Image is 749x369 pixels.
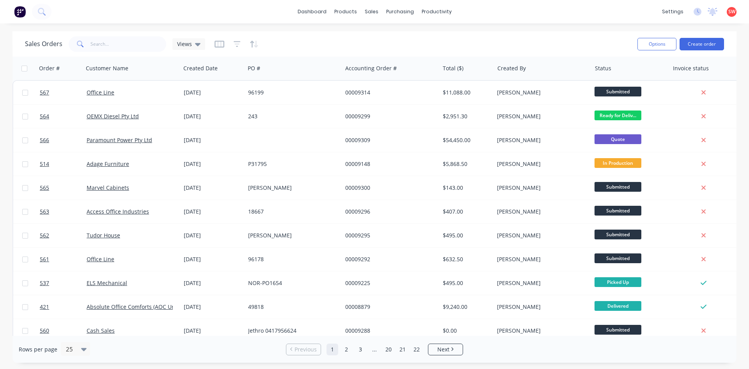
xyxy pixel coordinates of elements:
a: 421 [40,295,87,319]
span: 421 [40,303,49,311]
span: Picked Up [595,277,641,287]
a: 566 [40,128,87,152]
ul: Pagination [283,344,466,355]
div: Status [595,64,611,72]
span: SW [728,8,735,15]
div: settings [658,6,687,18]
div: $11,088.00 [443,89,488,96]
div: [PERSON_NAME] [248,184,335,192]
span: Submitted [595,206,641,216]
div: [DATE] [184,327,242,335]
div: Total ($) [443,64,463,72]
div: 243 [248,112,335,120]
a: 563 [40,200,87,223]
a: dashboard [294,6,330,18]
a: Office Line [87,255,114,263]
div: Accounting Order # [345,64,397,72]
span: Previous [295,346,317,353]
div: [PERSON_NAME] [497,160,584,168]
span: In Production [595,158,641,168]
div: Invoice status [673,64,709,72]
span: 564 [40,112,49,120]
div: Customer Name [86,64,128,72]
a: 562 [40,224,87,247]
span: Views [177,40,192,48]
span: 537 [40,279,49,287]
span: Delivered [595,301,641,311]
div: [PERSON_NAME] [497,279,584,287]
div: [PERSON_NAME] [497,327,584,335]
div: [DATE] [184,136,242,144]
div: 00009225 [345,279,432,287]
a: Office Line [87,89,114,96]
span: Submitted [595,182,641,192]
div: 00009295 [345,232,432,239]
div: Created Date [183,64,218,72]
span: 562 [40,232,49,239]
div: [PERSON_NAME] [497,232,584,239]
span: Next [437,346,449,353]
div: 00009309 [345,136,432,144]
div: 00009296 [345,208,432,216]
div: 00009314 [345,89,432,96]
a: Next page [428,346,463,353]
div: 96199 [248,89,335,96]
a: Adage Furniture [87,160,129,168]
span: Rows per page [19,346,57,353]
span: 563 [40,208,49,216]
div: 00009299 [345,112,432,120]
a: Page 1 is your current page [327,344,338,355]
div: [PERSON_NAME] [497,208,584,216]
a: Access Office Industries [87,208,149,215]
a: 561 [40,248,87,271]
button: Options [637,38,676,50]
div: 49818 [248,303,335,311]
div: $632.50 [443,255,488,263]
div: $54,450.00 [443,136,488,144]
a: Page 21 [397,344,408,355]
div: [PERSON_NAME] [497,255,584,263]
a: 514 [40,152,87,176]
div: [DATE] [184,208,242,216]
a: ELS Mechanical [87,279,127,287]
div: $495.00 [443,232,488,239]
a: Previous page [286,346,321,353]
h1: Sales Orders [25,40,62,48]
div: P31795 [248,160,335,168]
a: 567 [40,81,87,104]
div: $5,868.50 [443,160,488,168]
div: [DATE] [184,184,242,192]
a: Page 22 [411,344,422,355]
div: NOR-PO1654 [248,279,335,287]
a: Page 3 [355,344,366,355]
span: Submitted [595,325,641,335]
div: 00008879 [345,303,432,311]
a: Page 20 [383,344,394,355]
div: $143.00 [443,184,488,192]
div: Created By [497,64,526,72]
div: [DATE] [184,279,242,287]
div: Order # [39,64,60,72]
div: [PERSON_NAME] [497,136,584,144]
div: 00009300 [345,184,432,192]
div: [PERSON_NAME] [497,184,584,192]
a: Cash Sales [87,327,115,334]
div: [DATE] [184,303,242,311]
div: $2,951.30 [443,112,488,120]
span: Submitted [595,87,641,96]
div: PO # [248,64,260,72]
div: [PERSON_NAME] [248,232,335,239]
a: Jump forward [369,344,380,355]
span: 514 [40,160,49,168]
div: 00009292 [345,255,432,263]
div: 00009288 [345,327,432,335]
a: Page 2 [341,344,352,355]
a: OEMX Diesel Pty Ltd [87,112,139,120]
span: Submitted [595,253,641,263]
div: [DATE] [184,160,242,168]
span: 566 [40,136,49,144]
a: Paramount Power Pty Ltd [87,136,152,144]
div: [DATE] [184,232,242,239]
div: sales [361,6,382,18]
div: $0.00 [443,327,488,335]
